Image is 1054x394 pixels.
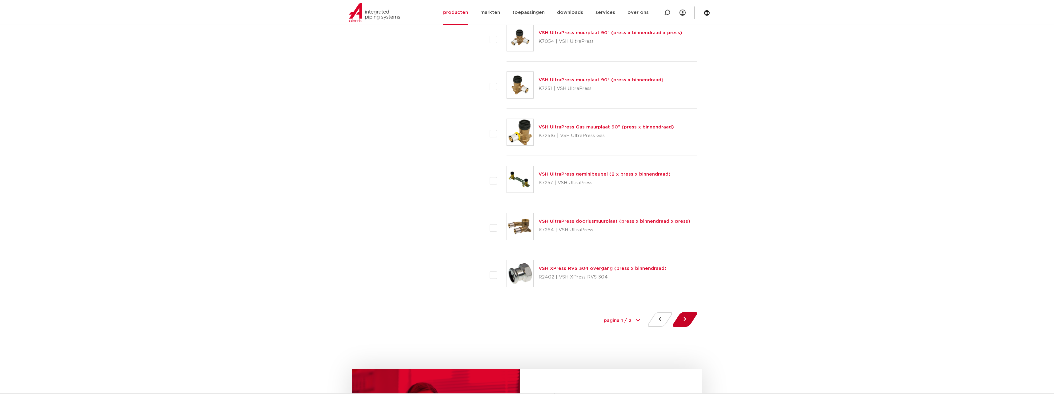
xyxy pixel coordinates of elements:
[507,260,533,287] img: Thumbnail for VSH XPress RVS 304 overgang (press x binnendraad)
[539,172,671,177] a: VSH UltraPress geminibeugel (2 x press x binnendraad)
[539,84,663,94] p: K7251 | VSH UltraPress
[507,72,533,98] img: Thumbnail for VSH UltraPress muurplaat 90° (press x binnendraad)
[539,225,690,235] p: K7264 | VSH UltraPress
[539,37,682,47] p: K7054 | VSH UltraPress
[539,30,682,35] a: VSH UltraPress muurplaat 90° (press x binnendraad x press)
[507,25,533,51] img: Thumbnail for VSH UltraPress muurplaat 90° (press x binnendraad x press)
[507,213,533,240] img: Thumbnail for VSH UltraPress doorlusmuurplaat (press x binnendraad x press)
[539,178,671,188] p: K7257 | VSH UltraPress
[539,272,667,282] p: R2402 | VSH XPress RVS 304
[539,266,667,271] a: VSH XPress RVS 304 overgang (press x binnendraad)
[507,119,533,145] img: Thumbnail for VSH UltraPress Gas muurplaat 90° (press x binnendraad)
[539,131,674,141] p: K7251G | VSH UltraPress Gas
[539,125,674,129] a: VSH UltraPress Gas muurplaat 90° (press x binnendraad)
[539,219,690,224] a: VSH UltraPress doorlusmuurplaat (press x binnendraad x press)
[507,166,533,193] img: Thumbnail for VSH UltraPress geminibeugel (2 x press x binnendraad)
[539,78,663,82] a: VSH UltraPress muurplaat 90° (press x binnendraad)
